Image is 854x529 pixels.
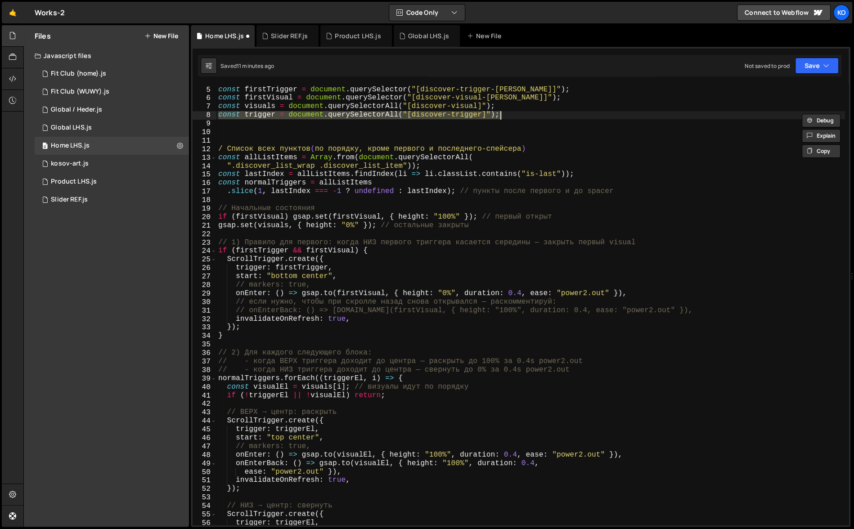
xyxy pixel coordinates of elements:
[35,31,51,41] h2: Files
[51,124,92,132] div: Global LHS.js
[35,83,189,101] div: 6928/31842.js
[193,196,216,205] div: 18
[193,392,216,400] div: 41
[193,205,216,213] div: 19
[35,155,189,173] div: 6928/22909.js
[467,31,505,40] div: New File
[237,62,274,70] div: 11 minutes ago
[35,7,65,18] div: Works-2
[35,173,189,191] div: 6928/45341.js
[193,281,216,290] div: 28
[193,341,216,349] div: 35
[193,451,216,460] div: 48
[193,154,216,162] div: 13
[51,160,89,168] div: kosov-art.js
[193,349,216,358] div: 36
[193,375,216,383] div: 39
[51,70,106,78] div: Fit Club (home).js
[271,31,308,40] div: Slider REF.js
[35,101,189,119] div: 6928/31203.js
[193,128,216,137] div: 10
[51,178,97,186] div: Product LHS.js
[193,332,216,341] div: 34
[51,196,88,204] div: Slider REF.js
[220,62,274,70] div: Saved
[193,443,216,451] div: 47
[193,408,216,417] div: 43
[193,519,216,528] div: 56
[193,103,216,111] div: 7
[51,106,102,114] div: Global / Heder.js
[24,47,189,65] div: Javascript files
[51,142,90,150] div: Home LHS.js
[335,31,381,40] div: Product LHS.js
[795,58,839,74] button: Save
[193,502,216,511] div: 54
[193,493,216,502] div: 53
[35,191,189,209] div: 6928/45342.js
[193,162,216,171] div: 14
[193,239,216,247] div: 23
[193,170,216,179] div: 15
[193,485,216,493] div: 52
[193,230,216,239] div: 22
[205,31,244,40] div: Home LHS.js
[193,256,216,264] div: 25
[193,511,216,519] div: 55
[193,434,216,443] div: 46
[193,400,216,408] div: 42
[193,264,216,273] div: 26
[833,4,850,21] a: Ko
[193,383,216,392] div: 40
[193,188,216,196] div: 17
[193,111,216,120] div: 8
[193,323,216,332] div: 33
[802,144,841,158] button: Copy
[193,94,216,103] div: 6
[193,213,216,222] div: 20
[193,247,216,256] div: 24
[193,315,216,324] div: 32
[42,143,48,150] span: 0
[35,65,189,83] div: 6928/27047.js
[802,129,841,143] button: Explain
[389,4,465,21] button: Code Only
[193,468,216,477] div: 50
[35,119,189,137] div: 6928/45086.js
[193,179,216,188] div: 16
[193,137,216,145] div: 11
[2,2,24,23] a: 🤙
[802,114,841,127] button: Debug
[193,426,216,434] div: 45
[193,307,216,315] div: 31
[193,120,216,128] div: 9
[737,4,831,21] a: Connect to Webflow
[193,476,216,485] div: 51
[144,32,178,40] button: New File
[193,145,216,154] div: 12
[745,62,790,70] div: Not saved to prod
[193,222,216,230] div: 21
[193,460,216,468] div: 49
[193,358,216,366] div: 37
[193,290,216,298] div: 29
[193,298,216,307] div: 30
[35,137,189,155] div: 6928/45087.js
[51,88,109,96] div: Fit Club (WUWY).js
[193,366,216,375] div: 38
[193,86,216,94] div: 5
[408,31,449,40] div: Global LHS.js
[193,273,216,281] div: 27
[193,417,216,426] div: 44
